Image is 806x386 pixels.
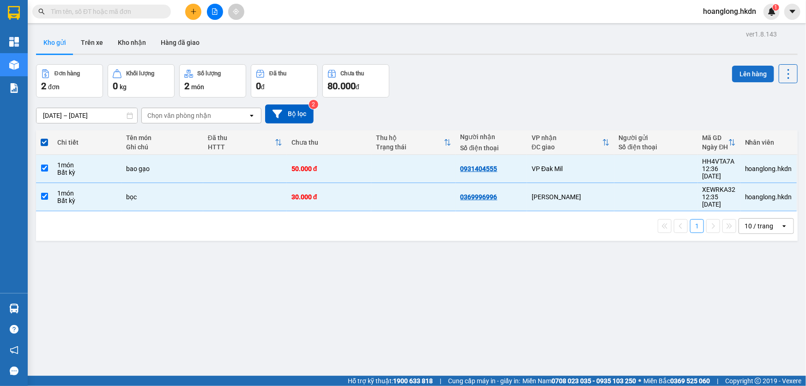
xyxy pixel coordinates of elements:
[440,376,441,386] span: |
[717,376,718,386] span: |
[108,64,175,98] button: Khối lượng0kg
[703,143,728,151] div: Ngày ĐH
[269,70,286,77] div: Đã thu
[57,139,117,146] div: Chi tiết
[309,100,318,109] sup: 2
[746,29,777,39] div: ver 1.8.143
[251,64,318,98] button: Đã thu0đ
[191,83,204,91] span: món
[745,193,792,201] div: hoanglong.hkdn
[9,304,19,313] img: warehouse-icon
[461,133,522,141] div: Người nhận
[48,83,60,91] span: đơn
[126,134,199,141] div: Tên món
[461,165,497,172] div: 0931404555
[291,165,367,172] div: 50.000 đ
[120,83,127,91] span: kg
[376,143,444,151] div: Trạng thái
[461,144,522,152] div: Số điện thoại
[248,112,255,119] svg: open
[203,130,287,155] th: Toggle SortBy
[10,346,18,355] span: notification
[55,70,80,77] div: Đơn hàng
[448,376,520,386] span: Cung cấp máy in - giấy in:
[207,4,223,20] button: file-add
[10,325,18,334] span: question-circle
[703,193,736,208] div: 12:35 [DATE]
[322,64,389,98] button: Chưa thu80.000đ
[768,7,776,16] img: icon-new-feature
[690,219,704,233] button: 1
[9,60,19,70] img: warehouse-icon
[212,8,218,15] span: file-add
[532,193,610,201] div: [PERSON_NAME]
[732,66,774,82] button: Lên hàng
[643,376,710,386] span: Miền Bắc
[57,190,117,197] div: 1 món
[126,143,199,151] div: Ghi chú
[8,6,20,20] img: logo-vxr
[532,143,602,151] div: ĐC giao
[356,83,359,91] span: đ
[745,221,773,231] div: 10 / trang
[126,165,199,172] div: bao gạo
[36,64,103,98] button: Đơn hàng2đơn
[291,139,367,146] div: Chưa thu
[619,143,693,151] div: Số điện thoại
[461,193,497,201] div: 0369996996
[745,139,792,146] div: Nhân viên
[10,367,18,375] span: message
[73,31,110,54] button: Trên xe
[179,64,246,98] button: Số lượng2món
[36,31,73,54] button: Kho gửi
[9,37,19,47] img: dashboard-icon
[619,134,693,141] div: Người gửi
[147,111,211,120] div: Chọn văn phòng nhận
[784,4,800,20] button: caret-down
[41,80,46,92] span: 2
[371,130,456,155] th: Toggle SortBy
[703,165,736,180] div: 12:36 [DATE]
[184,80,189,92] span: 2
[773,4,779,11] sup: 1
[261,83,265,91] span: đ
[638,379,641,383] span: ⚪️
[113,80,118,92] span: 0
[327,80,356,92] span: 80.000
[696,6,764,17] span: hoanglong.hkdn
[57,169,117,176] div: Bất kỳ
[110,31,153,54] button: Kho nhận
[126,193,199,201] div: bọc
[291,193,367,201] div: 30.000 đ
[703,134,728,141] div: Mã GD
[256,80,261,92] span: 0
[341,70,364,77] div: Chưa thu
[698,130,740,155] th: Toggle SortBy
[265,104,314,123] button: Bộ lọc
[190,8,197,15] span: plus
[208,134,275,141] div: Đã thu
[522,376,636,386] span: Miền Nam
[393,377,433,385] strong: 1900 633 818
[781,222,788,230] svg: open
[126,70,154,77] div: Khối lượng
[198,70,221,77] div: Số lượng
[755,378,761,384] span: copyright
[348,376,433,386] span: Hỗ trợ kỹ thuật:
[185,4,201,20] button: plus
[51,6,160,17] input: Tìm tên, số ĐT hoặc mã đơn
[153,31,207,54] button: Hàng đã giao
[38,8,45,15] span: search
[208,143,275,151] div: HTTT
[551,377,636,385] strong: 0708 023 035 - 0935 103 250
[532,165,610,172] div: VP Đak Mil
[9,83,19,93] img: solution-icon
[703,158,736,165] div: HH4VTA7A
[788,7,797,16] span: caret-down
[532,134,602,141] div: VP nhận
[774,4,777,11] span: 1
[228,4,244,20] button: aim
[57,161,117,169] div: 1 món
[527,130,614,155] th: Toggle SortBy
[703,186,736,193] div: XEWRKA32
